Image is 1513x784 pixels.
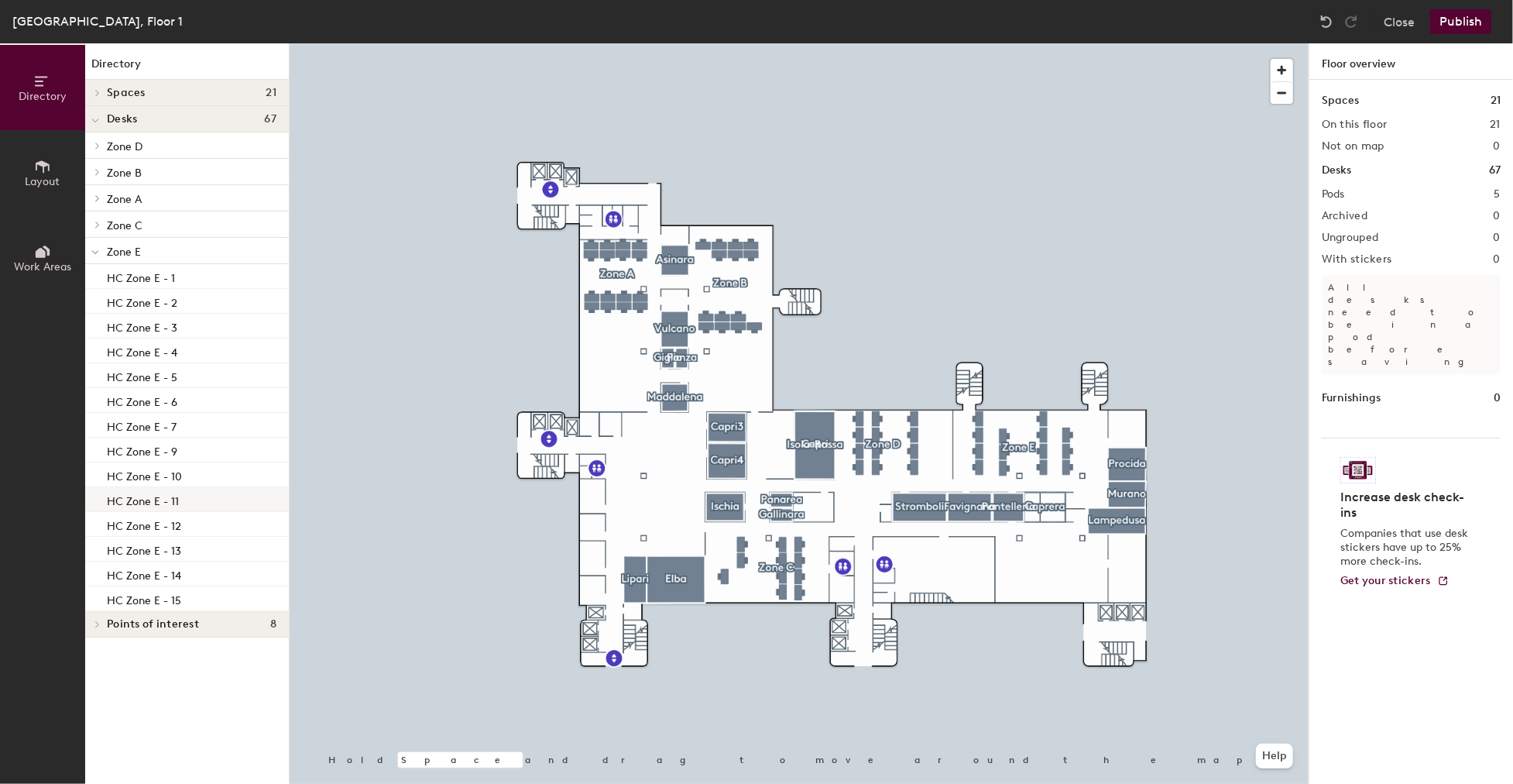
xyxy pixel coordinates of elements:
h1: Desks [1322,162,1351,179]
button: Publish [1430,9,1491,34]
p: HC Zone E - 2 [107,292,177,310]
p: HC Zone E - 13 [107,540,181,558]
button: Close [1384,9,1415,34]
p: HC Zone E - 12 [107,515,181,533]
h1: Furnishings [1322,390,1381,407]
img: Undo [1319,14,1334,29]
span: 8 [270,618,276,631]
p: HC Zone E - 14 [107,565,181,583]
h2: 0 [1494,253,1501,266]
span: Zone C [107,219,142,232]
h2: Pods [1322,188,1345,201]
h2: Archived [1322,210,1367,222]
p: All desks need to be in a pod before saving [1322,275,1501,374]
span: Get your stickers [1340,574,1431,587]
span: 21 [266,87,276,99]
span: Points of interest [107,618,199,631]
h2: Not on map [1322,140,1384,153]
p: Companies that use desk stickers have up to 25% more check-ins. [1340,527,1473,569]
div: [GEOGRAPHIC_DATA], Floor 1 [12,12,183,31]
h2: 5 [1494,188,1501,201]
p: HC Zone E - 4 [107,342,177,359]
h4: Increase desk check-ins [1340,490,1473,521]
p: HC Zone E - 11 [107,490,179,508]
p: HC Zone E - 7 [107,416,177,434]
h2: With stickers [1322,253,1392,266]
span: 67 [264,113,276,126]
img: Sticker logo [1340,457,1376,483]
h1: 67 [1489,162,1501,179]
span: Layout [26,175,60,188]
h2: 0 [1494,140,1501,153]
p: HC Zone E - 3 [107,317,177,335]
h2: 21 [1490,119,1501,131]
p: HC Zone E - 9 [107,441,177,459]
h2: On this floor [1322,119,1388,131]
img: Redo [1343,14,1359,29]
span: Zone B [107,167,142,180]
h1: Directory [85,56,289,80]
h1: Spaces [1322,92,1359,109]
span: Spaces [107,87,146,99]
span: Zone A [107,193,142,206]
p: HC Zone E - 1 [107,267,175,285]
span: Desks [107,113,137,126]
h2: Ungrouped [1322,232,1379,244]
h2: 0 [1494,210,1501,222]
h1: 21 [1491,92,1501,109]
span: Zone E [107,246,141,259]
h2: 0 [1494,232,1501,244]
span: Zone D [107,140,142,153]
a: Get your stickers [1340,575,1450,588]
p: HC Zone E - 15 [107,590,181,607]
button: Help [1256,744,1293,769]
p: HC Zone E - 6 [107,391,177,409]
p: HC Zone E - 10 [107,466,182,483]
p: HC Zone E - 5 [107,366,177,384]
span: Work Areas [14,260,71,273]
h1: Floor overview [1309,43,1513,80]
h1: 0 [1494,390,1501,407]
span: Directory [19,90,67,103]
